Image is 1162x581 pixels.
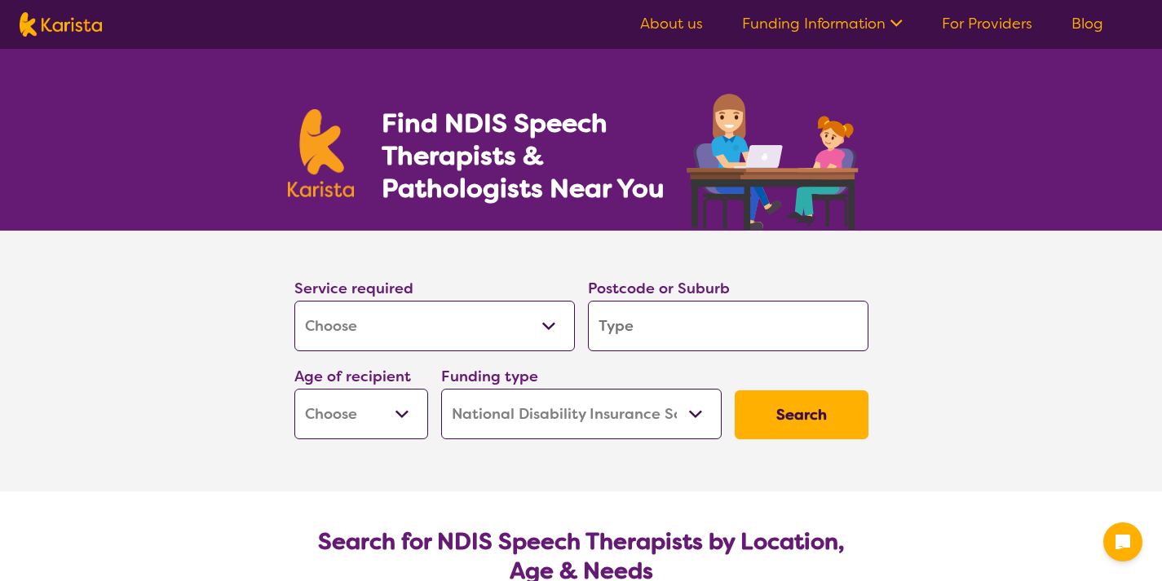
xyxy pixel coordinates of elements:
a: Funding Information [742,14,903,33]
button: Search [735,390,868,439]
input: Type [588,301,868,351]
label: Age of recipient [294,367,411,386]
a: For Providers [942,14,1032,33]
h1: Find NDIS Speech Therapists & Pathologists Near You [382,107,683,205]
img: speech-therapy [674,88,875,231]
img: Karista logo [20,12,102,37]
label: Postcode or Suburb [588,279,730,298]
a: Blog [1071,14,1103,33]
img: Karista logo [288,109,355,197]
label: Service required [294,279,413,298]
label: Funding type [441,367,538,386]
a: About us [640,14,703,33]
